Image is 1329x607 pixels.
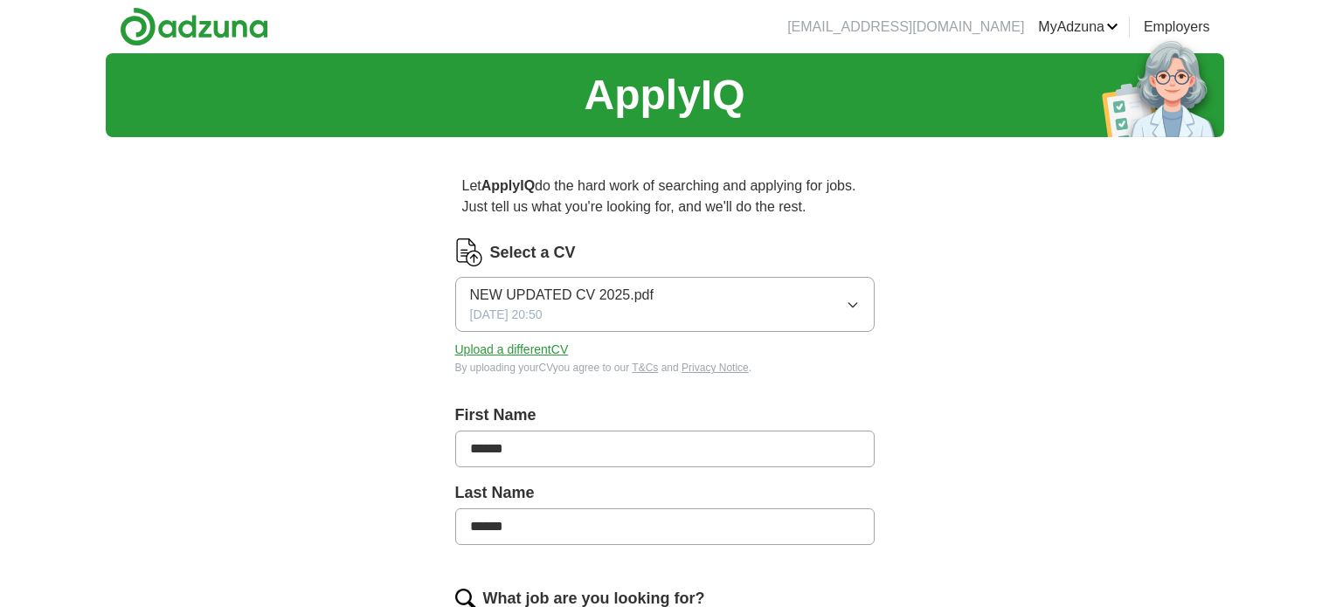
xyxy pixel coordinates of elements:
[455,277,875,332] button: NEW UPDATED CV 2025.pdf[DATE] 20:50
[455,169,875,224] p: Let do the hard work of searching and applying for jobs. Just tell us what you're looking for, an...
[120,7,268,46] img: Adzuna logo
[632,362,658,374] a: T&Cs
[787,17,1024,38] li: [EMAIL_ADDRESS][DOMAIN_NAME]
[455,360,875,376] div: By uploading your CV you agree to our and .
[455,238,483,266] img: CV Icon
[455,404,875,427] label: First Name
[1144,17,1210,38] a: Employers
[470,306,543,324] span: [DATE] 20:50
[584,64,744,127] h1: ApplyIQ
[490,241,576,265] label: Select a CV
[455,341,569,359] button: Upload a differentCV
[682,362,749,374] a: Privacy Notice
[1038,17,1118,38] a: MyAdzuna
[470,285,654,306] span: NEW UPDATED CV 2025.pdf
[481,178,535,193] strong: ApplyIQ
[455,481,875,505] label: Last Name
